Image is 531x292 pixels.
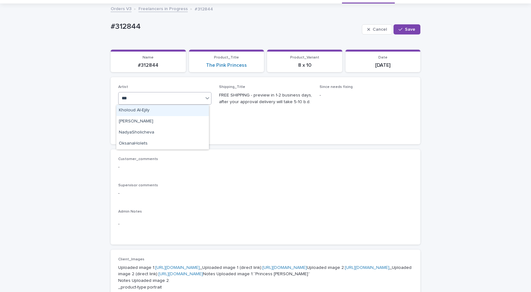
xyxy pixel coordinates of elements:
p: Uploaded image 1: _Uploaded image 1 (direct link): Uploaded image 2: _Uploaded image 2 (direct li... [118,264,413,291]
p: #312844 [114,62,182,68]
a: Orders V3 [111,5,131,12]
a: [URL][DOMAIN_NAME] [155,265,200,270]
a: Freelancers in Progress [138,5,188,12]
p: - [118,221,413,227]
p: 8 x 10 [271,62,339,68]
a: [URL][DOMAIN_NAME] [158,272,203,276]
div: Mykola Sukholytkyi [116,116,209,127]
p: - [320,92,413,99]
span: Customer_comments [118,157,158,161]
a: [URL][DOMAIN_NAME] [262,265,307,270]
p: #312844 [195,5,213,12]
span: Supervisor comments [118,183,158,187]
div: Kholoud Al-Ejily [116,105,209,116]
p: - [118,190,413,197]
span: Admin Notes [118,210,142,214]
span: Cancel [373,27,387,32]
p: [DATE] [349,62,417,68]
span: Artist [118,85,128,89]
p: - [118,164,413,171]
a: [URL][DOMAIN_NAME] [345,265,389,270]
span: Name [143,56,154,59]
button: Save [394,24,420,34]
span: Save [405,27,415,32]
span: Product_Variant [290,56,319,59]
span: Since needs fixing [320,85,353,89]
span: Product_Title [214,56,239,59]
button: Cancel [362,24,392,34]
a: The Pink Princess [206,62,247,68]
div: NadyaSholicheva [116,127,209,138]
div: OksanaHolets [116,138,209,149]
span: Shipping_Title [219,85,245,89]
span: Date [378,56,388,59]
p: FREE SHIPPING - preview in 1-2 business days, after your approval delivery will take 5-10 b.d. [219,92,312,105]
p: #312844 [111,22,359,31]
span: Client_Images [118,258,144,261]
